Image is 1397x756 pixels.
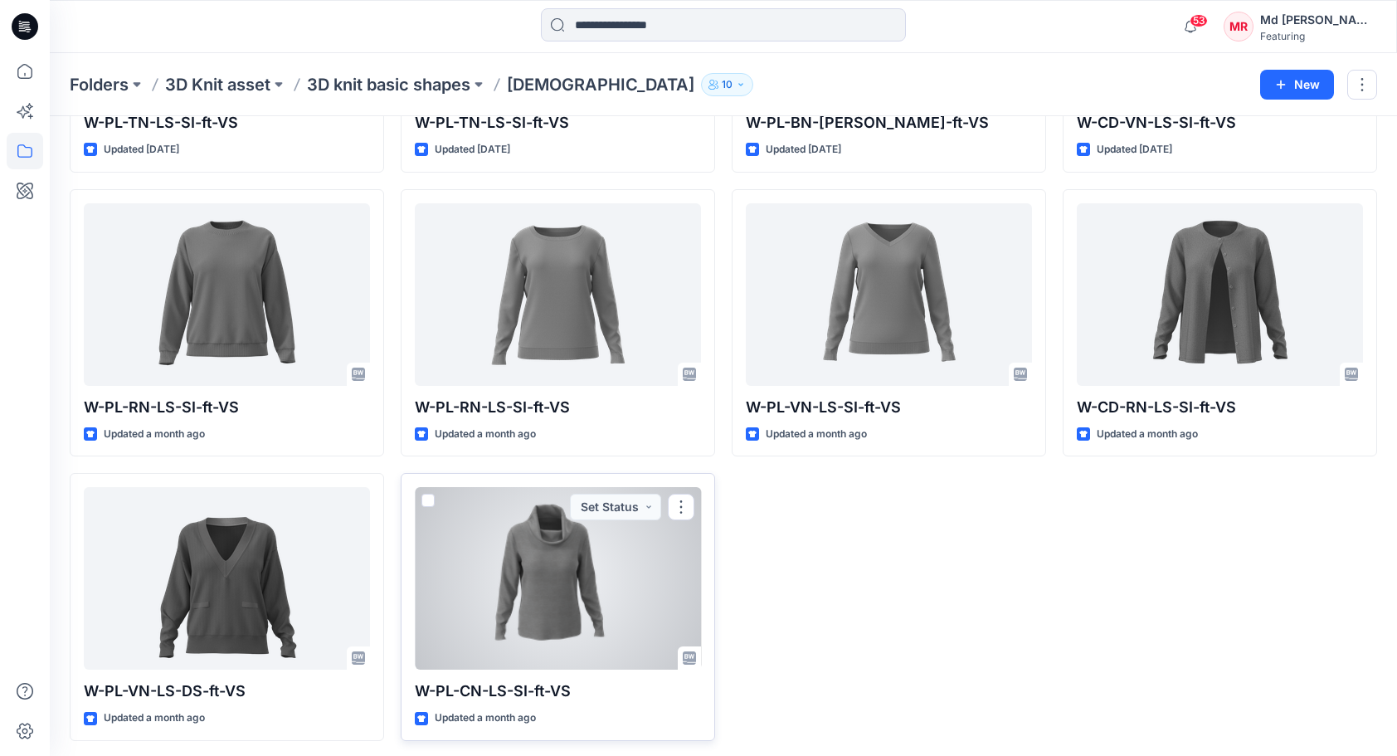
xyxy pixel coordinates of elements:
[84,487,370,670] a: W-PL-VN-LS-DS-ft-VS
[84,396,370,419] p: W-PL-RN-LS-SI-ft-VS
[435,141,510,159] p: Updated [DATE]
[104,710,205,727] p: Updated a month ago
[165,73,270,96] a: 3D Knit asset
[415,487,701,670] a: W-PL-CN-LS-SI-ft-VS
[1077,203,1363,386] a: W-CD-RN-LS-SI-ft-VS
[1077,111,1363,134] p: W-CD-VN-LS-SI-ft-VS
[104,141,179,159] p: Updated [DATE]
[746,396,1032,419] p: W-PL-VN-LS-SI-ft-VS
[1097,426,1198,443] p: Updated a month ago
[1260,30,1376,42] div: Featuring
[84,111,370,134] p: W-PL-TN-LS-SI-ft-VS
[415,680,701,703] p: W-PL-CN-LS-SI-ft-VS
[104,426,205,443] p: Updated a month ago
[1224,12,1253,41] div: MR
[415,111,701,134] p: W-PL-TN-LS-SI-ft-VS
[1190,14,1208,27] span: 53
[435,710,536,727] p: Updated a month ago
[746,111,1032,134] p: W-PL-BN-[PERSON_NAME]-ft-VS
[766,141,841,159] p: Updated [DATE]
[722,76,733,94] p: 10
[415,203,701,386] a: W-PL-RN-LS-SI-ft-VS
[746,203,1032,386] a: W-PL-VN-LS-SI-ft-VS
[1097,141,1172,159] p: Updated [DATE]
[701,73,753,96] button: 10
[1260,10,1376,30] div: Md [PERSON_NAME][DEMOGRAPHIC_DATA]
[307,73,470,96] a: 3D knit basic shapes
[435,426,536,443] p: Updated a month ago
[415,396,701,419] p: W-PL-RN-LS-SI-ft-VS
[507,73,694,96] p: [DEMOGRAPHIC_DATA]
[1260,70,1334,100] button: New
[766,426,867,443] p: Updated a month ago
[1077,396,1363,419] p: W-CD-RN-LS-SI-ft-VS
[84,203,370,386] a: W-PL-RN-LS-SI-ft-VS
[84,680,370,703] p: W-PL-VN-LS-DS-ft-VS
[70,73,129,96] a: Folders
